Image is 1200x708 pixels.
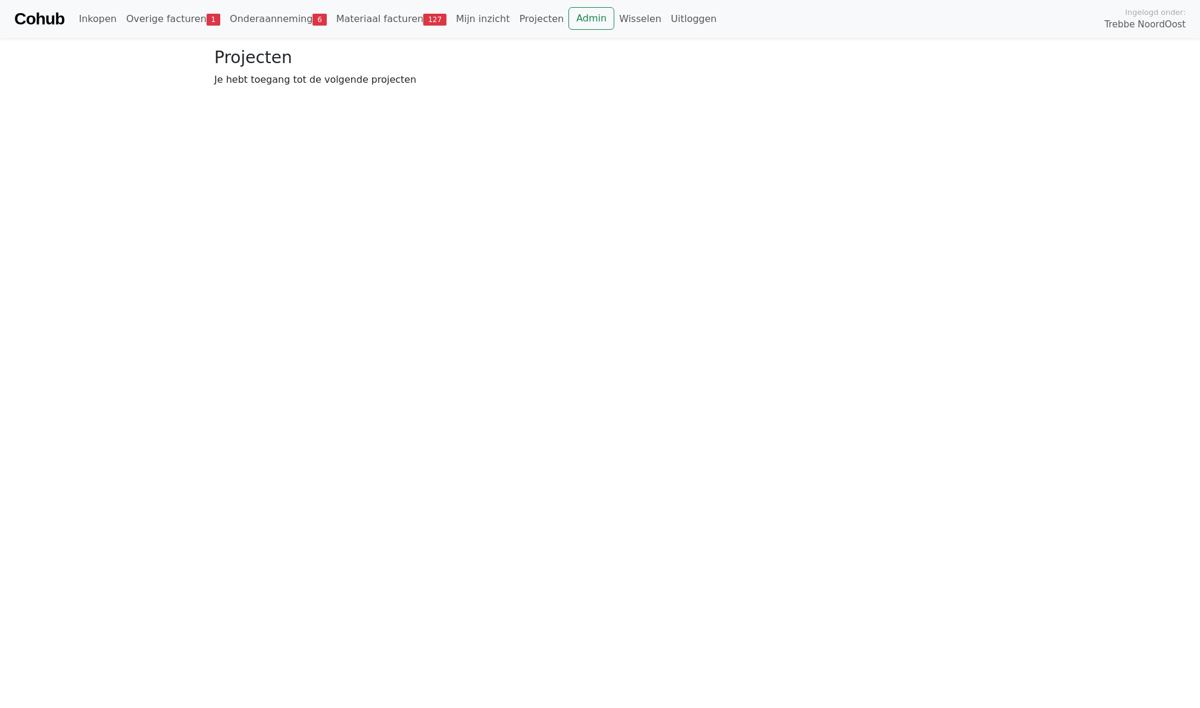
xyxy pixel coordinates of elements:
[214,48,986,68] h3: Projecten
[666,7,721,31] a: Uitloggen
[14,5,64,33] a: Cohub
[225,7,332,31] a: Onderaanneming6
[568,7,614,30] a: Admin
[1125,7,1186,18] span: Ingelogd onder:
[207,14,220,26] span: 1
[451,7,515,31] a: Mijn inzicht
[214,73,986,87] p: Je hebt toegang tot de volgende projecten
[312,14,326,26] span: 6
[514,7,568,31] a: Projecten
[332,7,451,31] a: Materiaal facturen127
[423,14,446,26] span: 127
[1105,18,1186,32] span: Trebbe NoordOost
[74,7,121,31] a: Inkopen
[121,7,225,31] a: Overige facturen1
[614,7,666,31] a: Wisselen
